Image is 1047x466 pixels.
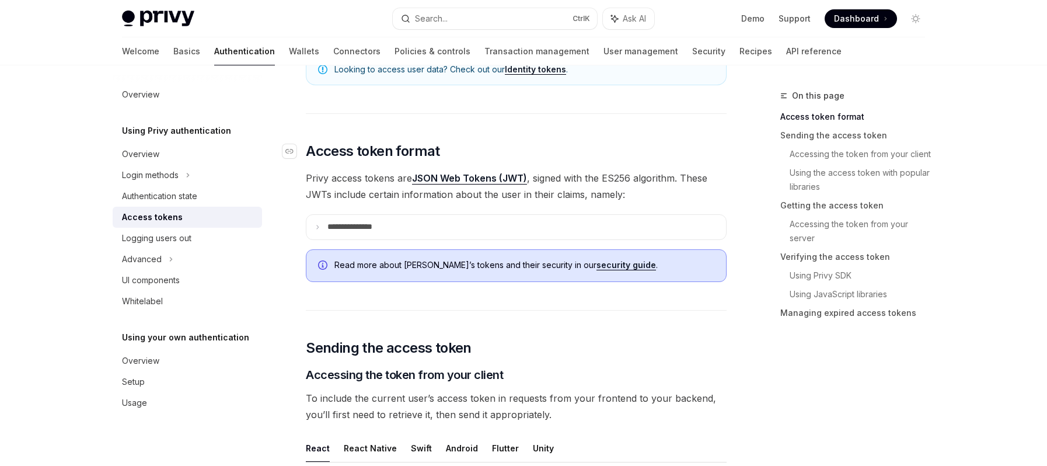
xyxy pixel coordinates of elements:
[113,371,262,392] a: Setup
[282,142,306,161] a: Navigate to header
[122,294,163,308] div: Whitelabel
[786,37,842,65] a: API reference
[334,64,714,75] span: Looking to access user data? Check out our .
[122,273,180,287] div: UI components
[596,260,656,270] a: security guide
[122,354,159,368] div: Overview
[780,196,934,215] a: Getting the access token
[780,126,934,145] a: Sending the access token
[122,124,231,138] h5: Using Privy authentication
[412,172,527,185] a: JSON Web Tokens (JWT)
[492,434,519,462] button: Flutter
[603,37,678,65] a: User management
[214,37,275,65] a: Authentication
[484,37,589,65] a: Transaction management
[122,88,159,102] div: Overview
[780,107,934,126] a: Access token format
[289,37,319,65] a: Wallets
[415,12,448,26] div: Search...
[306,170,727,203] span: Privy access tokens are , signed with the ES256 algorithm. These JWTs include certain information...
[173,37,200,65] a: Basics
[113,270,262,291] a: UI components
[334,259,714,271] span: Read more about [PERSON_NAME]’s tokens and their security in our .
[113,228,262,249] a: Logging users out
[344,434,397,462] button: React Native
[122,210,183,224] div: Access tokens
[834,13,879,25] span: Dashboard
[741,13,765,25] a: Demo
[692,37,725,65] a: Security
[505,64,566,75] a: Identity tokens
[113,350,262,371] a: Overview
[906,9,925,28] button: Toggle dark mode
[739,37,772,65] a: Recipes
[790,285,934,304] a: Using JavaScript libraries
[122,11,194,27] img: light logo
[573,14,590,23] span: Ctrl K
[333,37,381,65] a: Connectors
[393,8,597,29] button: Search...CtrlK
[113,144,262,165] a: Overview
[792,89,844,103] span: On this page
[122,375,145,389] div: Setup
[113,291,262,312] a: Whitelabel
[306,339,472,357] span: Sending the access token
[318,260,330,272] svg: Info
[411,434,432,462] button: Swift
[446,434,478,462] button: Android
[790,145,934,164] a: Accessing the token from your client
[306,142,440,161] span: Access token format
[122,396,147,410] div: Usage
[306,434,330,462] button: React
[780,304,934,322] a: Managing expired access tokens
[395,37,470,65] a: Policies & controls
[306,367,503,383] span: Accessing the token from your client
[122,168,179,182] div: Login methods
[122,147,159,161] div: Overview
[113,84,262,105] a: Overview
[533,434,554,462] button: Unity
[122,252,162,266] div: Advanced
[122,331,249,345] h5: Using your own authentication
[790,266,934,285] a: Using Privy SDK
[113,207,262,228] a: Access tokens
[122,189,197,203] div: Authentication state
[122,37,159,65] a: Welcome
[306,390,727,423] span: To include the current user’s access token in requests from your frontend to your backend, you’ll...
[790,215,934,248] a: Accessing the token from your server
[780,248,934,266] a: Verifying the access token
[825,9,897,28] a: Dashboard
[623,13,646,25] span: Ask AI
[113,392,262,413] a: Usage
[113,186,262,207] a: Authentication state
[790,164,934,196] a: Using the access token with popular libraries
[318,65,327,74] svg: Note
[779,13,811,25] a: Support
[603,8,654,29] button: Ask AI
[122,231,191,245] div: Logging users out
